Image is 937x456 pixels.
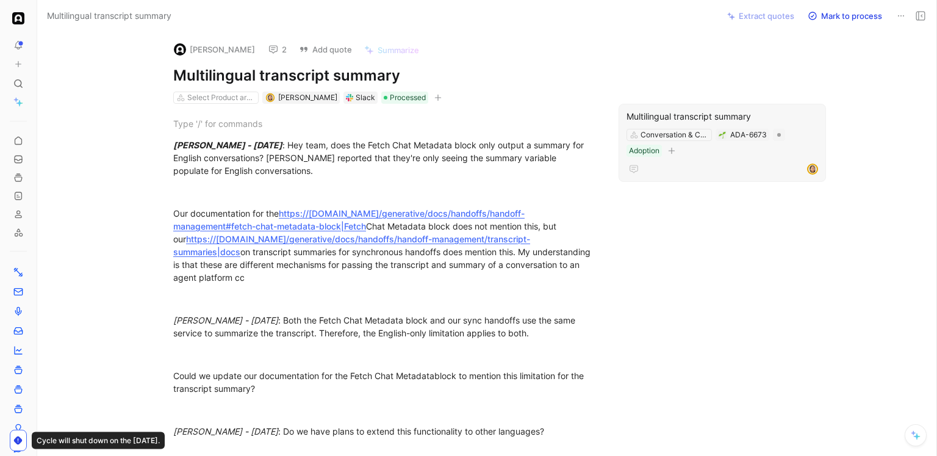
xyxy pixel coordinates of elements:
div: Could we update our documentation for the Fetch Chat Metadatablock to mention this limitation for... [173,369,595,395]
button: Summarize [359,42,425,59]
span: [PERSON_NAME] [278,93,337,102]
div: Our documentation for the Chat Metadata block does not mention this, but our on transcript summar... [173,207,595,284]
div: : Do we have plans to extend this functionality to other languages? [173,425,595,438]
span: Multilingual transcript summary [47,9,171,23]
em: [PERSON_NAME] - [DATE] [173,315,278,325]
div: Select Product areas [187,92,256,104]
img: logo [174,43,186,56]
img: avatar [267,94,273,101]
span: Processed [390,92,426,104]
button: Ada [10,10,27,27]
em: [PERSON_NAME] - [DATE] [173,426,278,436]
a: https://[DOMAIN_NAME]/generative/docs/handoffs/handoff-management#fetch-chat-metadata-block|Fetch [173,208,525,231]
div: Slack [356,92,375,104]
button: logo[PERSON_NAME] [168,40,260,59]
div: ADA-6673 [730,129,767,141]
button: Add quote [293,41,357,58]
div: Adoption [629,145,659,157]
div: : Hey team, does the Fetch Chat Metadata block only output a summary for English conversations? [... [173,139,595,177]
div: : Both the Fetch Chat Metadata block and our sync handoffs use the same service to summarize the ... [173,314,595,339]
img: Ada [12,12,24,24]
div: Conversation & Channel Management [641,129,709,141]
button: 🌱 [718,131,727,139]
div: Processed [381,92,428,104]
img: avatar [808,165,817,173]
span: Summarize [378,45,419,56]
h1: Multilingual transcript summary [173,66,595,85]
a: https://[DOMAIN_NAME]/generative/docs/handoffs/handoff-management/transcript-summaries|docs [173,234,530,257]
div: Cycle will shut down on the [DATE]. [32,432,165,449]
button: 2 [263,41,292,58]
img: 🌱 [719,131,726,139]
div: Multilingual transcript summary [626,109,818,124]
button: Mark to process [802,7,888,24]
button: Extract quotes [722,7,800,24]
em: [PERSON_NAME] - [DATE] [173,140,282,150]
